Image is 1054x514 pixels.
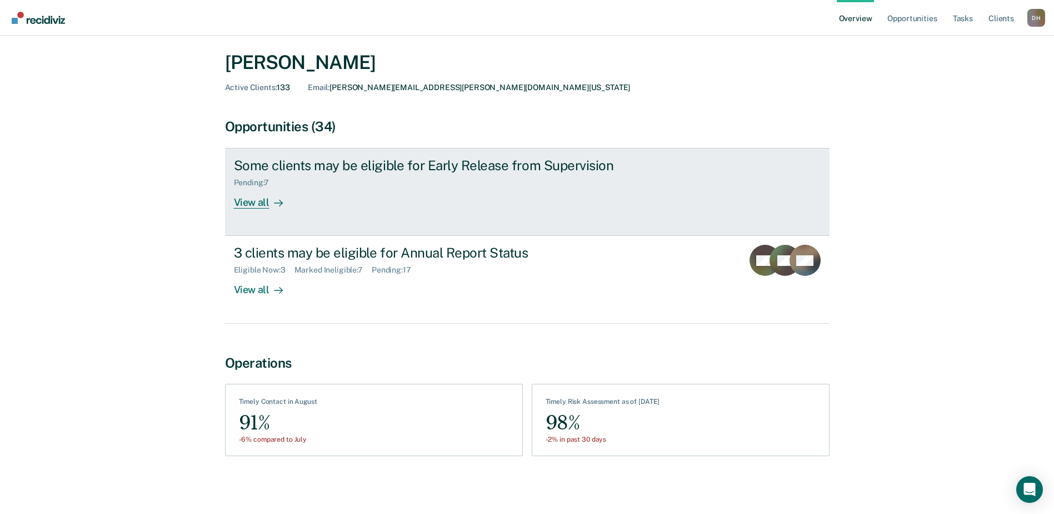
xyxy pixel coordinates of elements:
[225,355,830,371] div: Operations
[546,411,660,436] div: 98%
[308,83,630,92] div: [PERSON_NAME][EMAIL_ADDRESS][PERSON_NAME][DOMAIN_NAME][US_STATE]
[225,148,830,236] a: Some clients may be eligible for Early Release from SupervisionPending:7View all
[234,157,624,174] div: Some clients may be eligible for Early Release from Supervision
[239,436,317,443] div: -6% compared to July
[225,51,830,74] div: [PERSON_NAME]
[1027,9,1045,27] div: D H
[225,236,830,323] a: 3 clients may be eligible for Annual Report StatusEligible Now:3Marked Ineligible:7Pending:17View...
[1016,476,1043,503] div: Open Intercom Messenger
[234,187,296,209] div: View all
[239,398,317,410] div: Timely Contact in August
[12,12,65,24] img: Recidiviz
[234,265,294,275] div: Eligible Now : 3
[239,411,317,436] div: 91%
[308,83,329,92] span: Email :
[234,275,296,296] div: View all
[546,436,660,443] div: -2% in past 30 days
[1027,9,1045,27] button: Profile dropdown button
[294,265,372,275] div: Marked Ineligible : 7
[546,398,660,410] div: Timely Risk Assessment as of [DATE]
[234,178,278,187] div: Pending : 7
[225,83,291,92] div: 133
[225,83,277,92] span: Active Clients :
[225,118,830,135] div: Opportunities (34)
[234,245,624,261] div: 3 clients may be eligible for Annual Report Status
[372,265,420,275] div: Pending : 17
